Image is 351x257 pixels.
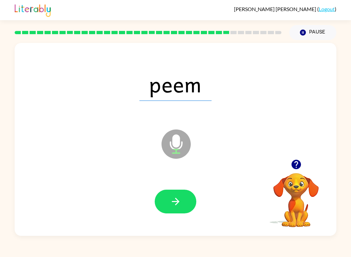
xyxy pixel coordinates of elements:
[139,67,212,101] span: peem
[289,25,336,40] button: Pause
[234,6,317,12] span: [PERSON_NAME] [PERSON_NAME]
[319,6,335,12] a: Logout
[234,6,336,12] div: ( )
[264,163,329,228] video: Your browser must support playing .mp4 files to use Literably. Please try using another browser.
[15,3,51,17] img: Literably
